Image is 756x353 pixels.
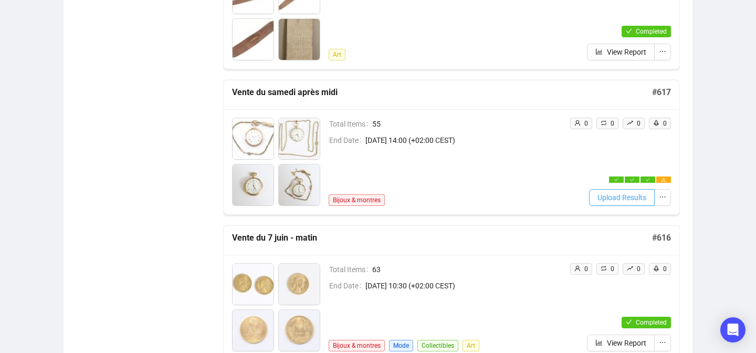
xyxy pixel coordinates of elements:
[652,86,671,99] h5: # 617
[614,178,618,182] span: check
[233,118,274,159] img: 1_1.jpg
[329,340,385,351] span: Bijoux & montres
[232,232,652,244] h5: Vente du 7 juin - matin
[636,28,667,35] span: Completed
[663,120,667,127] span: 0
[607,337,646,349] span: View Report
[720,317,745,342] div: Open Intercom Messenger
[365,134,561,146] span: [DATE] 14:00 (+02:00 CEST)
[653,265,659,272] span: rocket
[589,189,655,206] button: Upload Results
[611,265,614,273] span: 0
[329,194,385,206] span: Bijoux & montres
[626,28,632,34] span: check
[279,19,320,60] img: 4_1.jpg
[574,120,581,126] span: user
[630,178,634,182] span: check
[233,19,274,60] img: 3_1.jpg
[601,120,607,126] span: retweet
[372,118,561,130] span: 55
[233,164,274,205] img: 3_1.jpg
[607,46,646,58] span: View Report
[329,264,372,275] span: Total Items
[626,319,632,325] span: check
[663,265,667,273] span: 0
[279,264,320,305] img: 2_1.jpg
[279,118,320,159] img: 2_1.jpg
[329,49,345,60] span: Art
[574,265,581,272] span: user
[279,164,320,205] img: 4_1.jpg
[233,310,274,351] img: 3_1.jpg
[601,265,607,272] span: retweet
[463,340,479,351] span: Art
[223,80,680,215] a: Vente du samedi après midi#617Total Items55End Date[DATE] 14:00 (+02:00 CEST)Bijoux & montresuser...
[627,120,633,126] span: rise
[659,339,666,346] span: ellipsis
[627,265,633,272] span: rise
[611,120,614,127] span: 0
[646,178,650,182] span: check
[597,192,646,203] span: Upload Results
[329,118,372,130] span: Total Items
[329,280,365,292] span: End Date
[637,120,640,127] span: 0
[661,178,666,182] span: warning
[595,48,603,55] span: bar-chart
[595,339,603,346] span: bar-chart
[659,193,666,201] span: ellipsis
[233,264,274,305] img: 1_1.jpg
[584,265,588,273] span: 0
[417,340,458,351] span: Collectibles
[389,340,413,351] span: Mode
[587,335,655,351] button: View Report
[365,280,561,292] span: [DATE] 10:30 (+02:00 CEST)
[653,120,659,126] span: rocket
[372,264,561,275] span: 63
[652,232,671,244] h5: # 616
[659,48,666,55] span: ellipsis
[636,319,667,326] span: Completed
[232,86,652,99] h5: Vente du samedi après midi
[329,134,365,146] span: End Date
[279,310,320,351] img: 4_1.jpg
[584,120,588,127] span: 0
[637,265,640,273] span: 0
[587,44,655,60] button: View Report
